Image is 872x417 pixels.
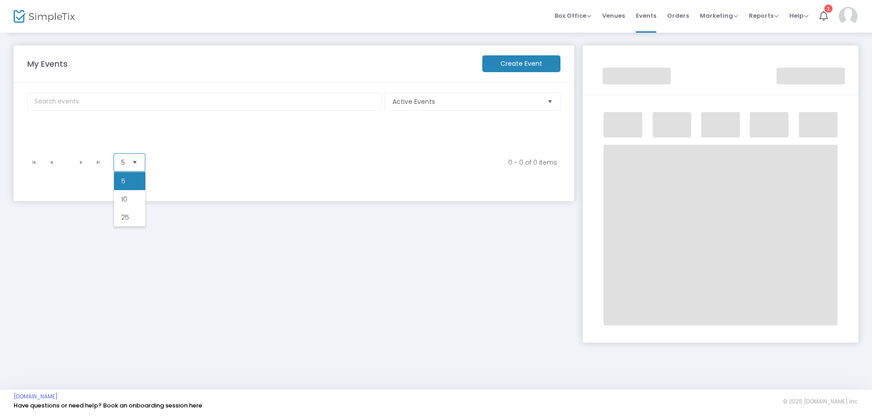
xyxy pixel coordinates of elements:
[482,55,560,72] m-button: Create Event
[602,4,625,27] span: Venues
[121,195,127,204] span: 10
[129,154,141,171] button: Select
[544,93,556,110] button: Select
[749,11,778,20] span: Reports
[14,401,202,410] a: Have questions or need help? Book an onboarding session here
[700,11,738,20] span: Marketing
[392,97,540,106] span: Active Events
[555,11,591,20] span: Box Office
[789,11,808,20] span: Help
[636,4,656,27] span: Events
[162,158,557,167] kendo-pager-info: 0 - 0 of 0 items
[14,393,58,400] a: [DOMAIN_NAME]
[121,177,125,186] span: 5
[783,398,858,405] span: © 2025 [DOMAIN_NAME] Inc.
[121,158,125,167] span: 5
[23,58,478,70] m-panel-title: My Events
[22,127,567,149] div: Data table
[824,5,832,13] div: 1
[667,4,689,27] span: Orders
[27,93,381,111] input: Search events
[121,213,129,222] span: 25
